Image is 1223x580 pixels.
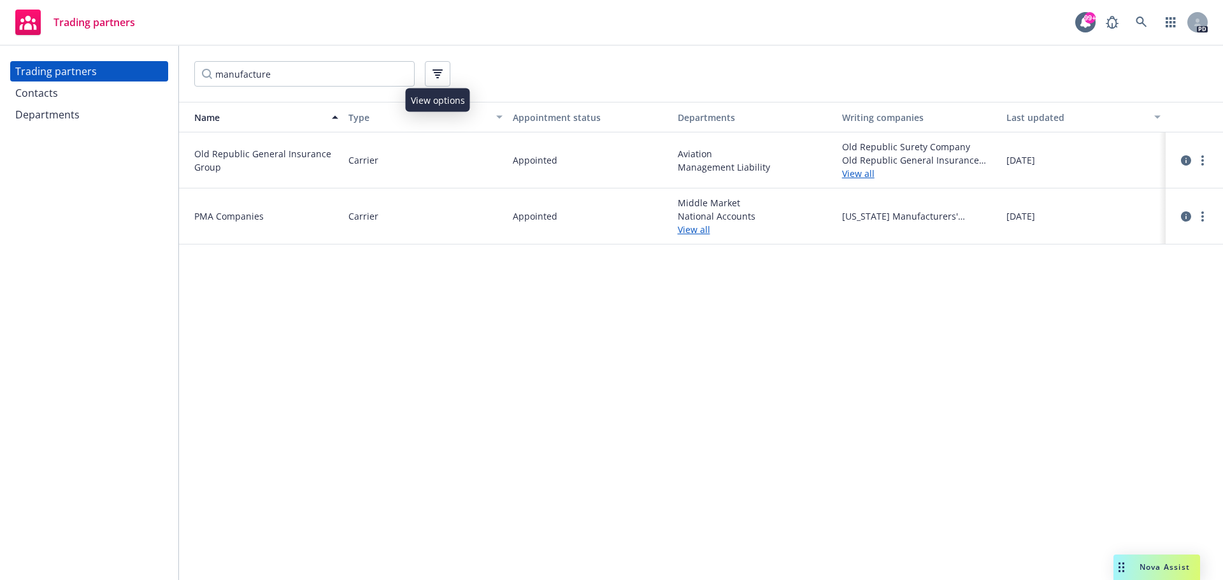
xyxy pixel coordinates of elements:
[348,153,378,167] span: Carrier
[513,153,557,167] span: Appointed
[15,104,80,125] div: Departments
[837,102,1001,132] button: Writing companies
[678,160,832,174] span: Management Liability
[1178,209,1194,224] a: circleInformation
[513,209,557,223] span: Appointed
[678,196,832,209] span: Middle Market
[1113,555,1129,580] div: Drag to move
[1006,153,1035,167] span: [DATE]
[678,147,832,160] span: Aviation
[1084,12,1096,24] div: 99+
[194,147,338,174] span: Old Republic General Insurance Group
[184,111,324,124] div: Name
[508,102,672,132] button: Appointment status
[194,209,338,223] span: PMA Companies
[1006,111,1147,124] div: Last updated
[54,17,135,27] span: Trading partners
[194,61,415,87] input: Filter by keyword...
[1140,562,1190,572] span: Nova Assist
[1113,555,1200,580] button: Nova Assist
[1006,209,1035,223] span: [DATE]
[678,209,832,223] span: National Accounts
[348,111,489,124] div: Type
[10,4,140,40] a: Trading partners
[1195,153,1210,168] a: more
[678,223,832,236] a: View all
[1099,10,1125,35] a: Report a Bug
[10,104,168,125] a: Departments
[1178,153,1194,168] a: circleInformation
[15,61,97,81] div: Trading partners
[10,83,168,103] a: Contacts
[1158,10,1184,35] a: Switch app
[842,167,996,180] a: View all
[10,61,168,81] a: Trading partners
[842,111,996,124] div: Writing companies
[348,209,378,223] span: Carrier
[179,102,343,132] button: Name
[343,102,508,132] button: Type
[1001,102,1166,132] button: Last updated
[842,140,996,153] span: Old Republic Surety Company
[1195,209,1210,224] a: more
[673,102,837,132] button: Departments
[842,153,996,167] span: Old Republic General Insurance Corporation
[15,83,58,103] div: Contacts
[842,209,996,223] span: [US_STATE] Manufacturers' Association Insurance Company
[1129,10,1154,35] a: Search
[678,111,832,124] div: Departments
[513,111,667,124] div: Appointment status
